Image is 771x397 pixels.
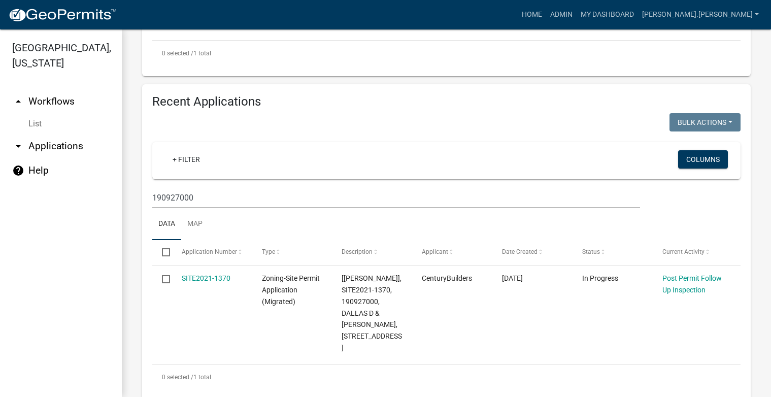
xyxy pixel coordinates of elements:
[546,5,577,24] a: Admin
[182,248,237,255] span: Application Number
[669,113,741,131] button: Bulk Actions
[182,274,230,282] a: SITE2021-1370
[502,274,523,282] span: 05/27/2021
[342,274,402,352] span: [Joe], SITE2021-1370, 190927000, DALLAS D & JACKIE L NESEMEIER, 24252 CO HWY 22
[162,50,193,57] span: 0 selected /
[152,94,741,109] h4: Recent Applications
[662,274,722,294] a: Post Permit Follow Up Inspection
[422,248,448,255] span: Applicant
[678,150,728,169] button: Columns
[332,240,412,264] datatable-header-cell: Description
[172,240,252,264] datatable-header-cell: Application Number
[262,274,320,306] span: Zoning-Site Permit Application (Migrated)
[342,248,373,255] span: Description
[152,240,172,264] datatable-header-cell: Select
[573,240,653,264] datatable-header-cell: Status
[181,208,209,241] a: Map
[582,248,600,255] span: Status
[12,140,24,152] i: arrow_drop_down
[412,240,492,264] datatable-header-cell: Applicant
[12,95,24,108] i: arrow_drop_up
[152,41,741,66] div: 1 total
[662,248,705,255] span: Current Activity
[262,248,275,255] span: Type
[152,365,741,390] div: 1 total
[164,150,208,169] a: + Filter
[502,248,538,255] span: Date Created
[152,187,640,208] input: Search for applications
[582,274,618,282] span: In Progress
[492,240,573,264] datatable-header-cell: Date Created
[577,5,638,24] a: My Dashboard
[12,164,24,177] i: help
[653,240,733,264] datatable-header-cell: Current Activity
[422,274,472,282] span: CenturyBuilders
[252,240,332,264] datatable-header-cell: Type
[152,208,181,241] a: Data
[518,5,546,24] a: Home
[162,374,193,381] span: 0 selected /
[638,5,763,24] a: [PERSON_NAME].[PERSON_NAME]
